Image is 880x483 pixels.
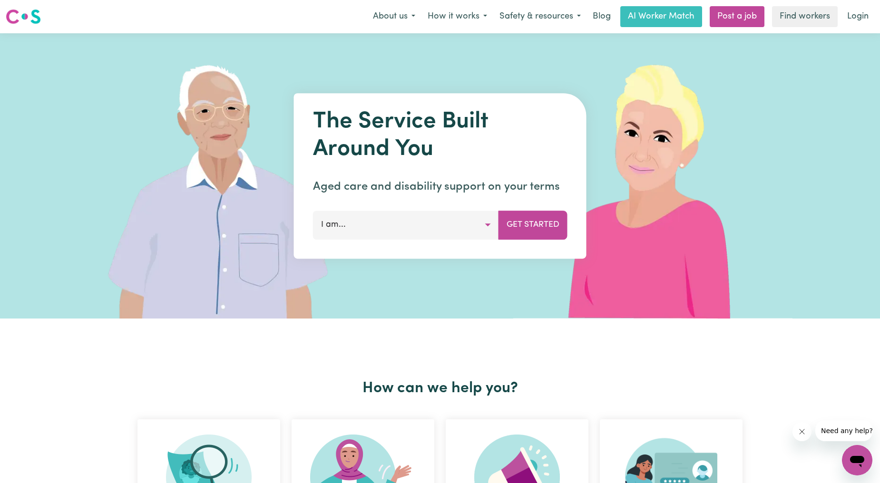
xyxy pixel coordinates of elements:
[620,6,702,27] a: AI Worker Match
[313,211,499,239] button: I am...
[792,422,812,441] iframe: Close message
[421,7,493,27] button: How it works
[313,178,567,195] p: Aged care and disability support on your terms
[710,6,764,27] a: Post a job
[493,7,587,27] button: Safety & resources
[132,379,748,397] h2: How can we help you?
[313,108,567,163] h1: The Service Built Around You
[772,6,838,27] a: Find workers
[367,7,421,27] button: About us
[841,6,874,27] a: Login
[587,6,616,27] a: Blog
[6,7,58,14] span: Need any help?
[499,211,567,239] button: Get Started
[815,420,872,441] iframe: Message from company
[6,8,41,25] img: Careseekers logo
[6,6,41,28] a: Careseekers logo
[842,445,872,475] iframe: Button to launch messaging window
